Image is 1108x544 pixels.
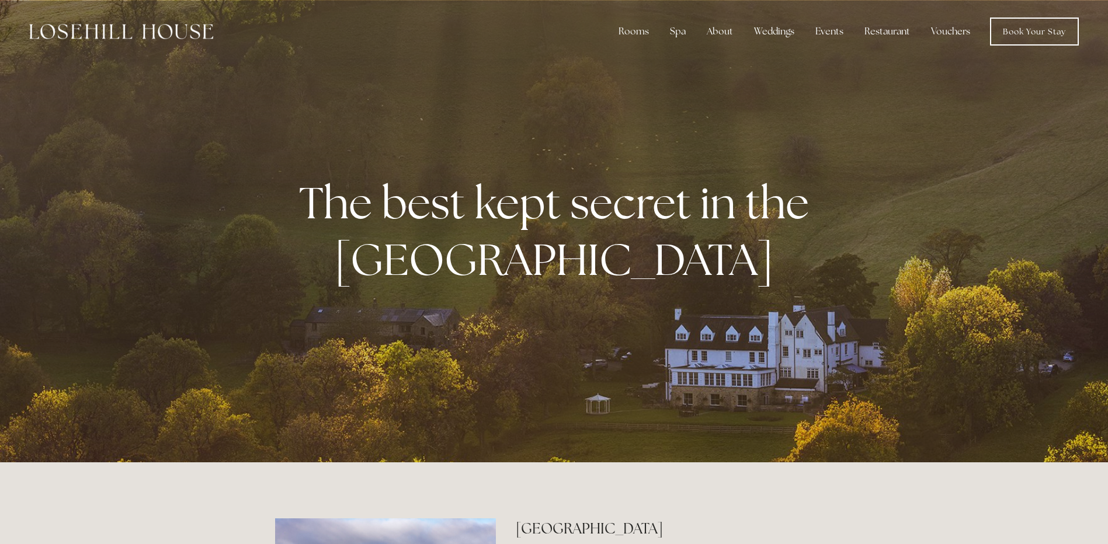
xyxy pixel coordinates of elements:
[806,20,853,43] div: Events
[697,20,742,43] div: About
[745,20,804,43] div: Weddings
[299,174,818,288] strong: The best kept secret in the [GEOGRAPHIC_DATA]
[990,18,1079,46] a: Book Your Stay
[661,20,695,43] div: Spa
[516,518,833,539] h2: [GEOGRAPHIC_DATA]
[29,24,213,39] img: Losehill House
[609,20,658,43] div: Rooms
[922,20,980,43] a: Vouchers
[855,20,919,43] div: Restaurant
